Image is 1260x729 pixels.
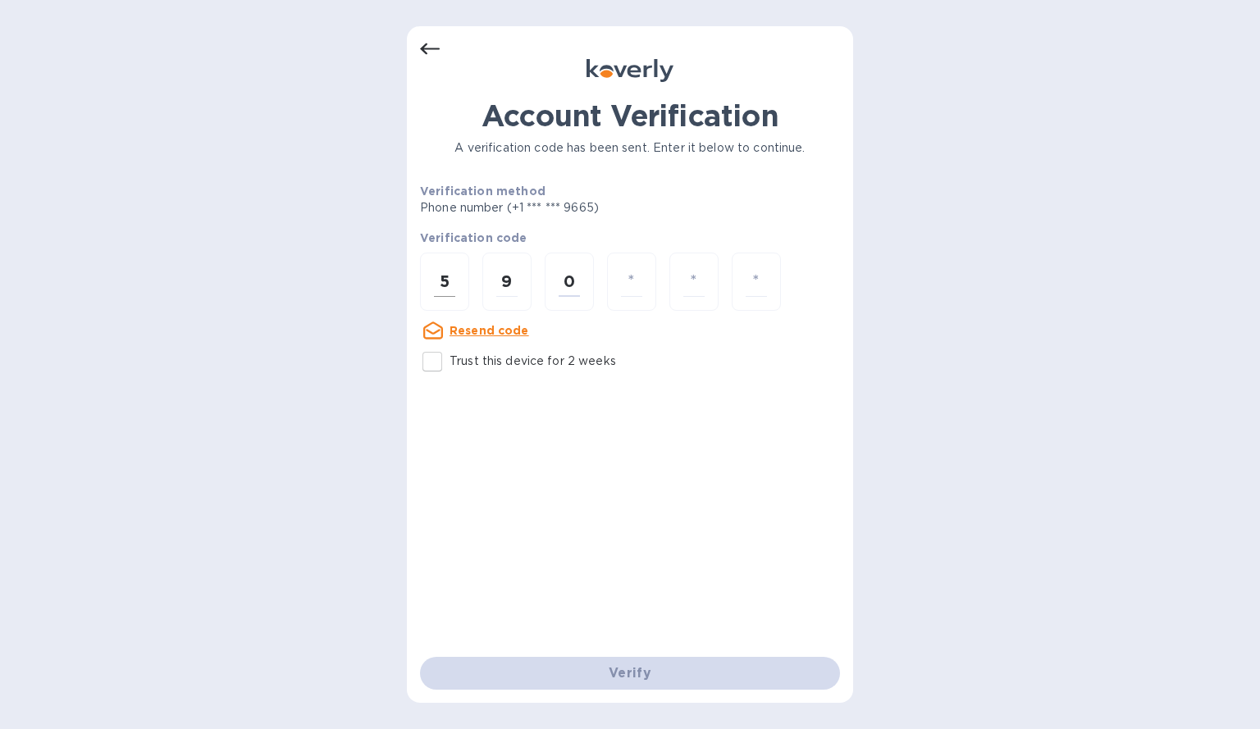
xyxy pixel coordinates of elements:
u: Resend code [450,324,529,337]
p: Verification code [420,230,840,246]
p: Trust this device for 2 weeks [450,353,616,370]
h1: Account Verification [420,98,840,133]
p: Phone number (+1 *** *** 9665) [420,199,724,216]
p: A verification code has been sent. Enter it below to continue. [420,139,840,157]
b: Verification method [420,185,546,198]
